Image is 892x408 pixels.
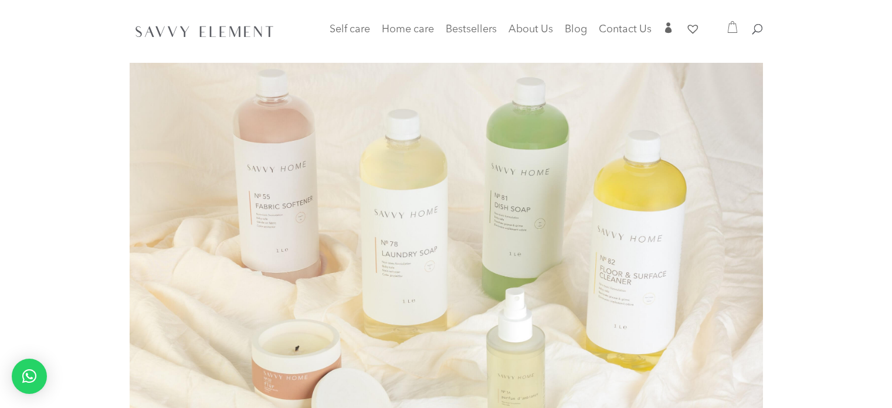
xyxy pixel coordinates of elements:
a: Self care [330,25,370,49]
span: Blog [565,24,587,35]
img: SavvyElement [132,22,277,41]
span: Home care [382,24,434,35]
a: Bestsellers [446,25,497,42]
span: Self care [330,24,370,35]
a: About Us [508,25,553,42]
span: Contact Us [599,24,652,35]
a: Home care [382,25,434,49]
span: About Us [508,24,553,35]
a: Contact Us [599,25,652,42]
span:  [663,22,674,33]
span: Bestsellers [446,24,497,35]
a: Blog [565,25,587,42]
a:  [663,22,674,42]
